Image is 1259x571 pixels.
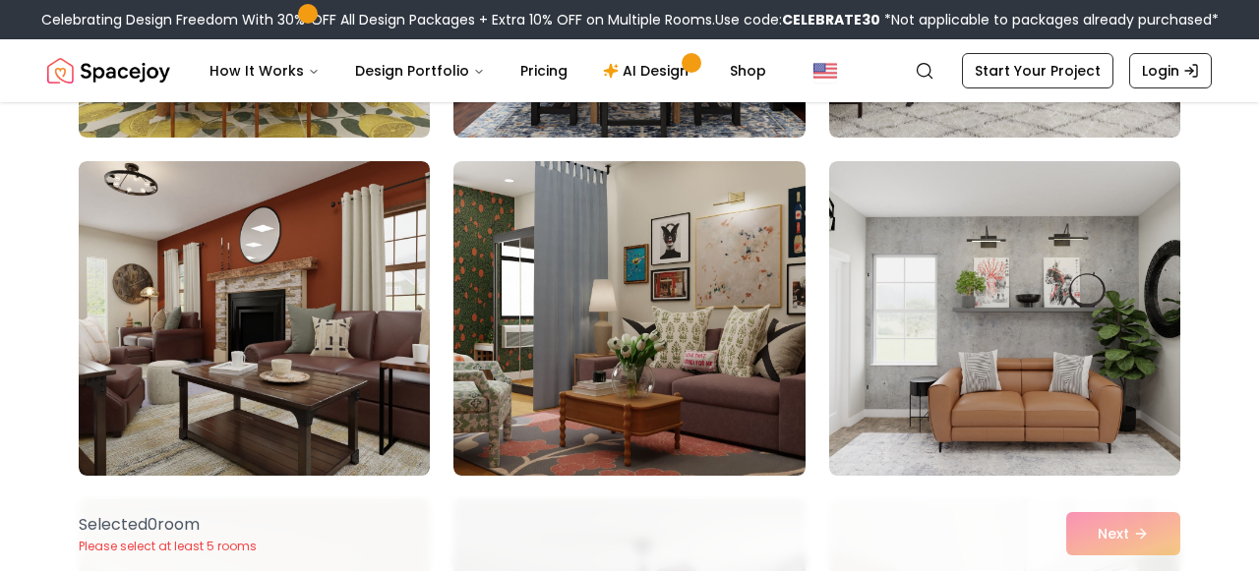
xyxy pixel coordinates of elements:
a: Pricing [505,51,583,90]
button: Design Portfolio [339,51,501,90]
button: How It Works [194,51,335,90]
a: Start Your Project [962,53,1113,88]
a: Spacejoy [47,51,170,90]
img: Room room-26 [453,161,805,476]
img: United States [813,59,837,83]
div: Celebrating Design Freedom With 30% OFF All Design Packages + Extra 10% OFF on Multiple Rooms. [41,10,1219,29]
span: Use code: [715,10,880,29]
img: Room room-25 [79,161,430,476]
a: AI Design [587,51,710,90]
nav: Main [194,51,782,90]
b: CELEBRATE30 [782,10,880,29]
a: Shop [714,51,782,90]
p: Selected 0 room [79,513,257,537]
a: Login [1129,53,1212,88]
img: Room room-27 [829,161,1180,476]
span: *Not applicable to packages already purchased* [880,10,1219,29]
p: Please select at least 5 rooms [79,539,257,554]
img: Spacejoy Logo [47,51,170,90]
nav: Global [47,39,1212,102]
